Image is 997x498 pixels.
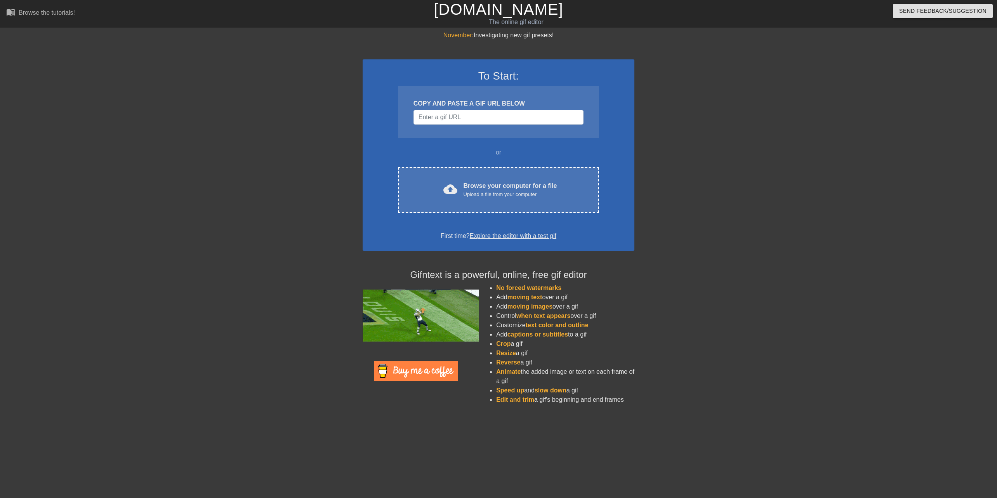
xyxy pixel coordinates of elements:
[336,17,696,27] div: The online gif editor
[413,110,584,125] input: Username
[6,7,75,19] a: Browse the tutorials!
[496,340,511,347] span: Crop
[373,231,624,241] div: First time?
[507,303,552,310] span: moving images
[496,311,634,321] li: Control over a gif
[526,322,589,328] span: text color and outline
[535,387,566,394] span: slow down
[470,233,556,239] a: Explore the editor with a test gif
[893,4,993,18] button: Send Feedback/Suggestion
[496,350,516,356] span: Resize
[507,331,568,338] span: captions or subtitles
[373,69,624,83] h3: To Start:
[496,368,521,375] span: Animate
[496,330,634,339] li: Add to a gif
[413,99,584,108] div: COPY AND PASTE A GIF URL BELOW
[363,269,634,281] h4: Gifntext is a powerful, online, free gif editor
[507,294,542,300] span: moving text
[496,285,561,291] span: No forced watermarks
[496,302,634,311] li: Add over a gif
[464,191,557,198] div: Upload a file from your computer
[443,182,457,196] span: cloud_upload
[496,339,634,349] li: a gif
[374,361,458,381] img: Buy Me A Coffee
[383,148,614,157] div: or
[363,290,479,342] img: football_small.gif
[19,9,75,16] div: Browse the tutorials!
[516,312,571,319] span: when text appears
[496,387,524,394] span: Speed up
[496,358,634,367] li: a gif
[496,359,520,366] span: Reverse
[443,32,474,38] span: November:
[496,293,634,302] li: Add over a gif
[434,1,563,18] a: [DOMAIN_NAME]
[496,367,634,386] li: the added image or text on each frame of a gif
[496,395,634,404] li: a gif's beginning and end frames
[496,321,634,330] li: Customize
[899,6,987,16] span: Send Feedback/Suggestion
[496,349,634,358] li: a gif
[6,7,16,17] span: menu_book
[496,396,534,403] span: Edit and trim
[363,31,634,40] div: Investigating new gif presets!
[496,386,634,395] li: and a gif
[464,181,557,198] div: Browse your computer for a file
